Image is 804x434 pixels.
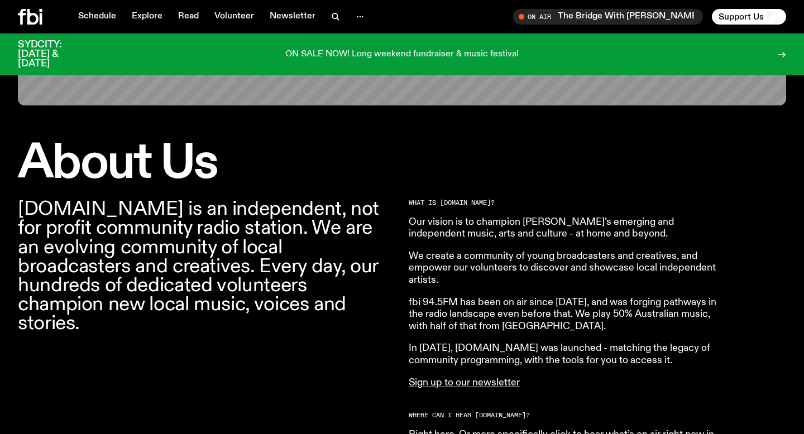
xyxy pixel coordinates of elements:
a: Schedule [71,9,123,25]
button: On AirThe Bridge With [PERSON_NAME] [513,9,703,25]
a: Sign up to our newsletter [409,378,520,388]
a: Volunteer [208,9,261,25]
span: Support Us [719,12,764,22]
p: fbi 94.5FM has been on air since [DATE], and was forging pathways in the radio landscape even bef... [409,297,730,333]
p: In [DATE], [DOMAIN_NAME] was launched - matching the legacy of community programming, with the to... [409,343,730,367]
a: Newsletter [263,9,322,25]
h3: SYDCITY: [DATE] & [DATE] [18,40,89,69]
button: Support Us [712,9,786,25]
p: [DOMAIN_NAME] is an independent, not for profit community radio station. We are an evolving commu... [18,200,395,333]
p: We create a community of young broadcasters and creatives, and empower our volunteers to discover... [409,250,730,287]
p: ON SALE NOW! Long weekend fundraiser & music festival [285,50,519,60]
h2: Where can I hear [DOMAIN_NAME]? [409,412,730,418]
h1: About Us [18,141,395,186]
h2: What is [DOMAIN_NAME]? [409,200,730,206]
a: Read [171,9,205,25]
a: Explore [125,9,169,25]
p: Our vision is to champion [PERSON_NAME]’s emerging and independent music, arts and culture - at h... [409,216,730,240]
